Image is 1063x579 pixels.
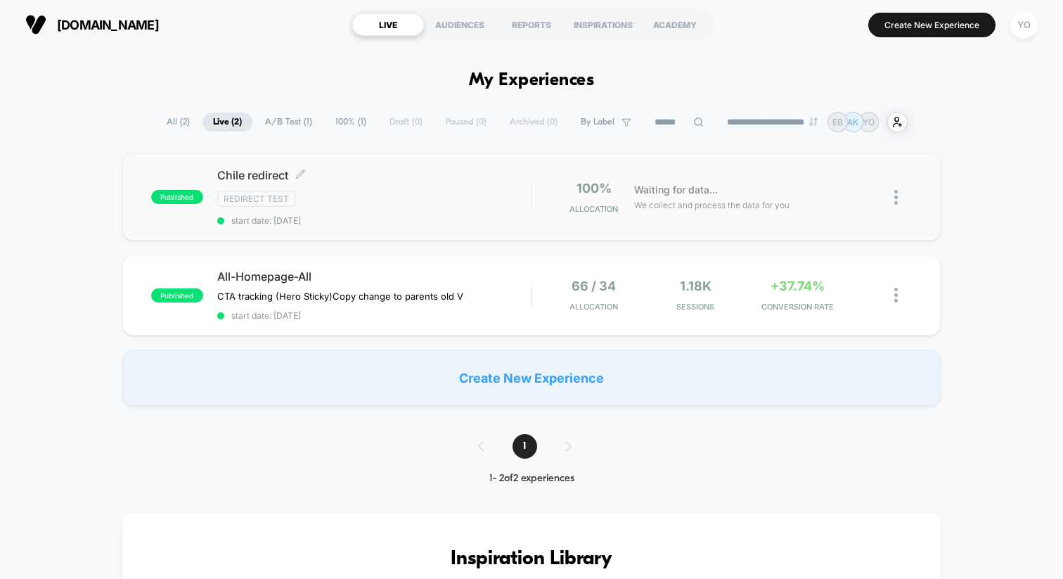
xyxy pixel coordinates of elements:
[863,117,875,127] p: YO
[21,13,163,36] button: [DOMAIN_NAME]
[569,204,618,214] span: Allocation
[868,13,996,37] button: Create New Experience
[424,13,496,36] div: AUDIENCES
[156,113,200,132] span: All ( 2 )
[151,190,203,204] span: published
[25,14,46,35] img: Visually logo
[217,168,531,182] span: Chile redirect
[894,190,898,205] img: close
[648,302,743,312] span: Sessions
[581,117,614,127] span: By Label
[750,302,845,312] span: CONVERSION RATE
[165,548,898,571] h3: Inspiration Library
[1010,11,1038,39] div: YO
[1006,11,1042,39] button: YO
[572,279,616,293] span: 66 / 34
[639,13,711,36] div: ACADEMY
[576,181,612,196] span: 100%
[469,70,595,91] h1: My Experiences
[847,117,858,127] p: AK
[634,182,718,198] span: Waiting for data...
[202,113,252,132] span: Live ( 2 )
[217,291,463,302] span: CTA tracking (Hero Sticky)Copy change to parents old V
[255,113,323,132] span: A/B Test ( 1 )
[680,279,711,293] span: 1.18k
[634,198,790,212] span: We collect and process the data for you
[217,269,531,284] span: All-Homepage-All
[771,279,825,293] span: +37.74%
[151,288,203,303] span: published
[809,117,818,126] img: end
[352,13,424,36] div: LIVE
[513,434,537,459] span: 1
[325,113,377,132] span: 100% ( 1 )
[464,473,600,485] div: 1 - 2 of 2 experiences
[496,13,567,36] div: REPORTS
[217,191,295,207] span: Redirect Test
[217,310,531,321] span: start date: [DATE]
[57,18,159,32] span: [DOMAIN_NAME]
[122,350,941,406] div: Create New Experience
[567,13,639,36] div: INSPIRATIONS
[894,288,898,303] img: close
[569,302,618,312] span: Allocation
[832,117,843,127] p: EB
[217,215,531,226] span: start date: [DATE]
